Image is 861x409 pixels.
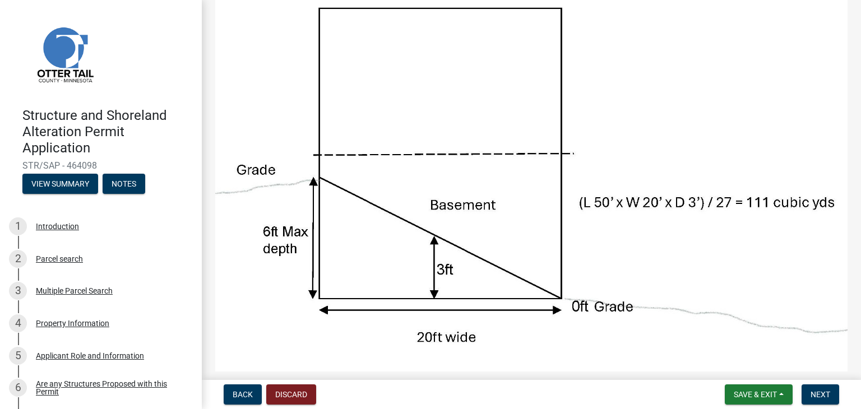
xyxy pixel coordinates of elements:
[725,384,793,405] button: Save & Exit
[9,314,27,332] div: 4
[36,255,83,263] div: Parcel search
[224,384,262,405] button: Back
[734,390,777,399] span: Save & Exit
[36,352,144,360] div: Applicant Role and Information
[9,379,27,397] div: 6
[9,250,27,268] div: 2
[36,380,184,396] div: Are any Structures Proposed with this Permit
[811,390,830,399] span: Next
[802,384,839,405] button: Next
[36,222,79,230] div: Introduction
[103,180,145,189] wm-modal-confirm: Notes
[22,174,98,194] button: View Summary
[103,174,145,194] button: Notes
[9,217,27,235] div: 1
[22,160,179,171] span: STR/SAP - 464098
[22,12,107,96] img: Otter Tail County, Minnesota
[233,390,253,399] span: Back
[36,319,109,327] div: Property Information
[9,347,27,365] div: 5
[9,282,27,300] div: 3
[22,180,98,189] wm-modal-confirm: Summary
[266,384,316,405] button: Discard
[36,287,113,295] div: Multiple Parcel Search
[22,108,193,156] h4: Structure and Shoreland Alteration Permit Application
